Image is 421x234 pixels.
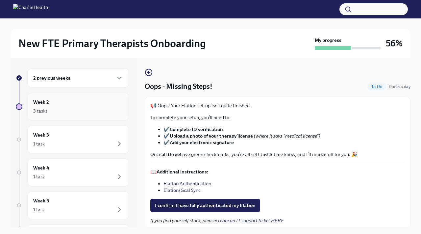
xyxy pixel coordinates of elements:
button: I confirm I have fully authenticated my Elation [150,199,260,212]
h6: Week 3 [33,131,49,139]
li: ✔️ [163,133,405,139]
strong: Add your electronic signature [170,140,234,145]
p: 📖 [150,169,405,175]
strong: in a day [396,84,410,89]
div: 2 previous weeks [28,68,129,88]
em: If you find yourself stuck, please [150,218,284,223]
p: 📢 Oops! Your Elation set-up isn't quite finished. [150,102,405,109]
div: 1 task [33,173,45,180]
a: Week 41 task [16,159,129,186]
h6: Week 2 [33,98,49,106]
strong: Additional instructions: [157,169,209,175]
h2: New FTE Primary Therapists Onboarding [18,37,206,50]
strong: Upload a photo of your therapy license [170,133,253,139]
li: ✔️ [163,139,405,146]
a: Elation/Gcal Sync [163,187,201,193]
h3: 56% [386,38,403,49]
h6: Week 5 [33,197,49,204]
em: (where it says "medical license") [254,133,320,139]
div: 3 tasks [33,108,47,114]
li: ✔️ [163,126,405,133]
a: Elation Authentication [163,181,211,187]
a: Week 31 task [16,126,129,153]
img: CharlieHealth [13,4,48,14]
a: Week 23 tasks [16,93,129,120]
span: I confirm I have fully authenticated my Elation [155,202,256,209]
p: To complete your setup, you’ll need to: [150,114,405,121]
h6: 2 previous weeks [33,74,70,82]
strong: all three [161,151,180,157]
a: create an IT support ticket HERE [216,218,284,223]
h4: Oops - Missing Steps! [145,82,212,91]
span: October 17th, 2025 10:00 [389,84,410,90]
p: Once have green checkmarks, you’re all set! Just let me know, and I’ll mark it off for you. 🎉 [150,151,405,158]
span: To Do [367,84,386,89]
strong: My progress [315,37,341,43]
strong: Complete ID verification [170,126,223,132]
div: 1 task [33,206,45,213]
span: Due [389,84,410,89]
h6: Week 4 [33,164,49,171]
a: Week 51 task [16,192,129,219]
div: 1 task [33,141,45,147]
